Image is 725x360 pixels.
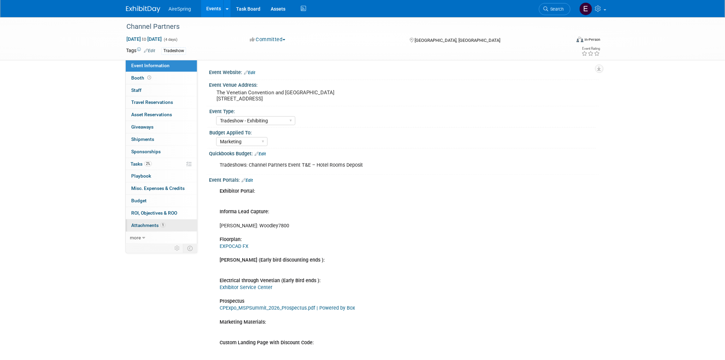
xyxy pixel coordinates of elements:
a: Search [539,3,570,15]
div: Channel Partners [124,21,560,33]
span: [DATE] [DATE] [126,36,162,42]
a: Asset Reservations [126,109,197,121]
button: Committed [247,36,288,43]
b: Prospectus [220,298,244,304]
span: AireSpring [169,6,191,12]
a: Edit [144,48,155,53]
a: ROI, Objectives & ROO [126,207,197,219]
div: Tradeshow [161,47,186,55]
span: Giveaways [131,124,153,130]
a: more [126,232,197,244]
div: Event Format [530,36,601,46]
a: CPExpo_MSPSummit_2026_Prospectus.pdf | Powered by Box [220,305,355,311]
span: Attachments [131,223,165,228]
span: more [130,235,141,240]
b: Informa Lead Capture: [220,209,269,215]
b: Floorplan: [220,237,242,242]
a: Event Information [126,60,197,72]
a: Attachments1 [126,219,197,231]
img: Format-Inperson.png [577,37,583,42]
a: Staff [126,84,197,96]
a: Exhibitor Service Center [220,285,272,290]
span: Shipments [131,136,154,142]
div: Quickbooks Budget: [209,148,599,157]
div: Budget Applied To: [209,128,596,136]
a: Sponsorships [126,146,197,158]
a: Shipments [126,133,197,145]
td: Toggle Event Tabs [183,244,197,253]
div: Event Type: [209,106,596,115]
span: to [141,36,147,42]
span: Misc. Expenses & Credits [131,185,185,191]
div: Event Website: [209,67,599,76]
div: Event Portals: [209,175,599,184]
a: Booth [126,72,197,84]
a: Playbook [126,170,197,182]
span: Sponsorships [131,149,161,154]
span: Travel Reservations [131,99,173,105]
span: Asset Reservations [131,112,172,117]
span: 1 [160,223,165,228]
td: Personalize Event Tab Strip [171,244,183,253]
span: Booth not reserved yet [146,75,152,80]
span: Booth [131,75,152,81]
div: Event Venue Address: [209,80,599,88]
span: 2% [144,161,152,166]
a: Travel Reservations [126,96,197,108]
span: Playbook [131,173,151,179]
span: [GEOGRAPHIC_DATA], [GEOGRAPHIC_DATA] [415,38,500,43]
b: Electrical through Venetian (Early Bird ends ): [220,278,321,284]
a: Budget [126,195,197,207]
a: Edit [244,70,255,75]
b: Custom Landing Page with Discount Code: [220,340,314,346]
span: Staff [131,87,142,93]
div: Tradeshows: Channel Partners Event T&E – Hotel Rooms Deposit [215,158,524,172]
a: Giveaways [126,121,197,133]
img: ExhibitDay [126,6,160,13]
pre: The Venetian Convention and [GEOGRAPHIC_DATA] [STREET_ADDRESS] [217,89,364,102]
span: Event Information [131,63,170,68]
span: (4 days) [163,37,177,42]
span: ROI, Objectives & ROO [131,210,177,216]
span: Search [548,7,564,12]
a: Edit [255,152,266,156]
a: Misc. Expenses & Credits [126,182,197,194]
b: Exhibitor Portal: [220,188,255,194]
b: Marketing Materials: [220,319,266,325]
img: erica arjona [579,2,592,15]
div: In-Person [585,37,601,42]
td: Tags [126,47,155,55]
span: Tasks [131,161,152,167]
a: EXPOCAD FX [220,243,248,249]
a: Edit [242,178,253,183]
div: Event Rating [582,47,600,50]
a: Tasks2% [126,158,197,170]
b: [PERSON_NAME] (Early bird discounting ends ): [220,257,325,263]
span: Budget [131,198,147,203]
